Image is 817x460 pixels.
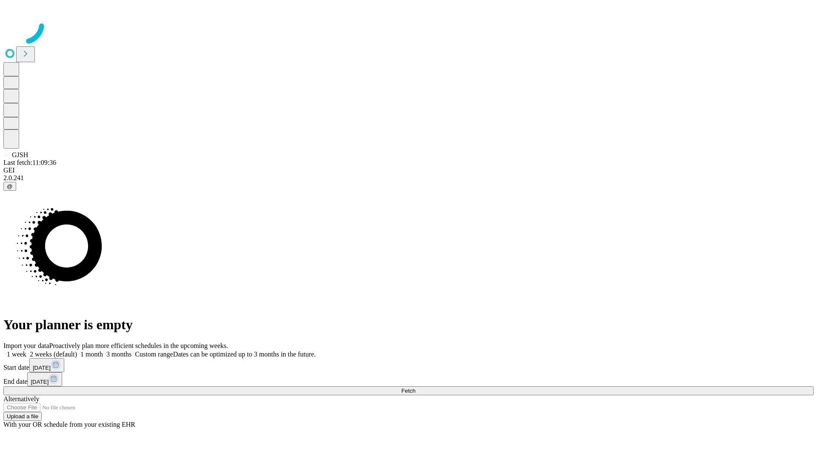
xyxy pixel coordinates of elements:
[106,351,131,358] span: 3 months
[3,182,16,191] button: @
[3,342,49,349] span: Import your data
[3,372,814,386] div: End date
[27,372,62,386] button: [DATE]
[401,388,415,394] span: Fetch
[3,395,39,402] span: Alternatively
[135,351,173,358] span: Custom range
[3,159,56,166] span: Last fetch: 11:09:36
[173,351,316,358] span: Dates can be optimized up to 3 months in the future.
[33,365,51,371] span: [DATE]
[3,386,814,395] button: Fetch
[30,351,77,358] span: 2 weeks (default)
[3,421,135,428] span: With your OR schedule from your existing EHR
[49,342,228,349] span: Proactively plan more efficient schedules in the upcoming weeks.
[80,351,103,358] span: 1 month
[3,317,814,333] h1: Your planner is empty
[7,183,13,190] span: @
[3,412,42,421] button: Upload a file
[29,358,64,372] button: [DATE]
[12,151,28,158] span: GJSH
[7,351,26,358] span: 1 week
[3,167,814,174] div: GEI
[3,174,814,182] div: 2.0.241
[3,358,814,372] div: Start date
[31,379,49,385] span: [DATE]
